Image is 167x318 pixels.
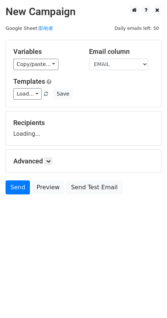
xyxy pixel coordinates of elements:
[89,48,154,56] h5: Email column
[39,25,53,31] a: 影响者
[130,283,167,318] iframe: Chat Widget
[32,180,64,194] a: Preview
[13,59,58,70] a: Copy/paste...
[13,88,42,100] a: Load...
[6,25,53,31] small: Google Sheet:
[6,180,30,194] a: Send
[53,88,72,100] button: Save
[13,48,78,56] h5: Variables
[13,77,45,85] a: Templates
[13,119,154,138] div: Loading...
[13,119,154,127] h5: Recipients
[112,25,161,31] a: Daily emails left: 50
[6,6,161,18] h2: New Campaign
[66,180,122,194] a: Send Test Email
[13,157,154,165] h5: Advanced
[112,24,161,32] span: Daily emails left: 50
